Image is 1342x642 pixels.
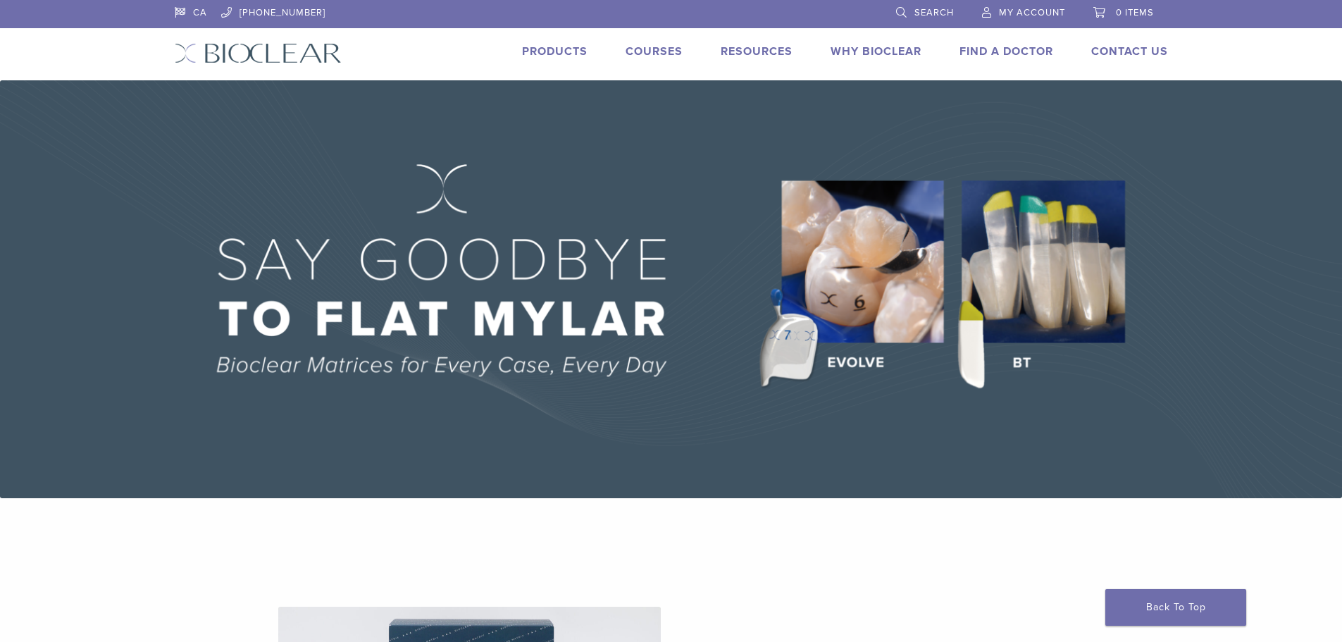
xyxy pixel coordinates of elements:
[1091,44,1168,58] a: Contact Us
[626,44,683,58] a: Courses
[999,7,1065,18] span: My Account
[721,44,793,58] a: Resources
[175,43,342,63] img: Bioclear
[1116,7,1154,18] span: 0 items
[1105,589,1246,626] a: Back To Top
[959,44,1053,58] a: Find A Doctor
[831,44,921,58] a: Why Bioclear
[914,7,954,18] span: Search
[522,44,588,58] a: Products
